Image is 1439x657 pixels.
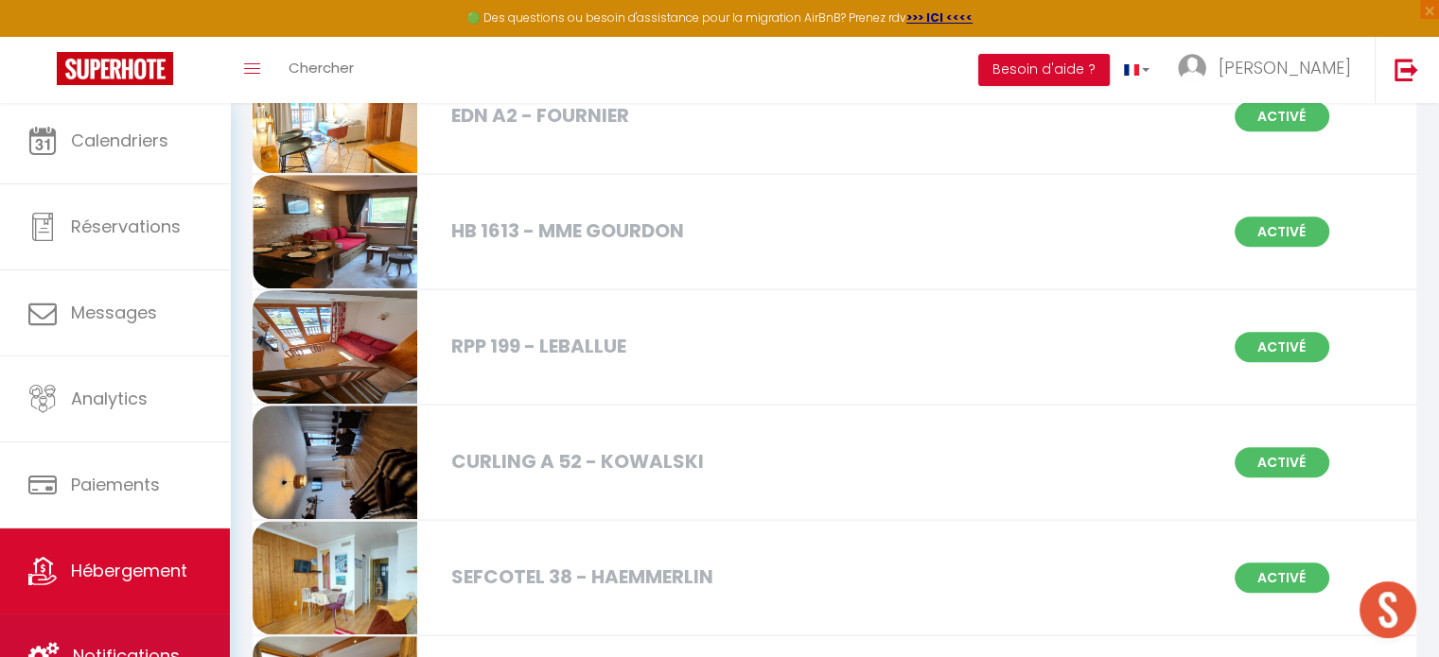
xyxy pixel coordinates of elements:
span: Messages [71,301,157,324]
a: ... [PERSON_NAME] [1164,37,1375,103]
span: Activé [1235,562,1329,593]
span: [PERSON_NAME] [1219,56,1351,79]
span: Activé [1235,447,1329,477]
div: RPP 199 - LEBALLUE [442,332,814,361]
img: Super Booking [57,52,173,85]
a: >>> ICI <<<< [906,9,973,26]
div: Ouvrir le chat [1360,581,1416,638]
button: Besoin d'aide ? [978,54,1110,86]
img: ... [1178,54,1206,82]
span: Paiements [71,473,160,496]
div: HB 1613 - MME GOURDON [442,216,814,246]
img: logout [1395,58,1418,81]
div: CURLING A 52 - KOWALSKI [442,447,814,476]
span: Analytics [71,387,148,410]
a: Chercher [274,37,368,103]
div: SEFCOTEL 38 - HAEMMERLIN [442,562,814,592]
span: Hébergement [71,559,187,582]
span: Réservations [71,215,181,238]
span: Calendriers [71,129,168,152]
span: Activé [1235,101,1329,131]
span: Activé [1235,332,1329,362]
span: Activé [1235,216,1329,247]
div: EDN A2 - FOURNIER [442,101,814,130]
span: Chercher [289,58,354,78]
